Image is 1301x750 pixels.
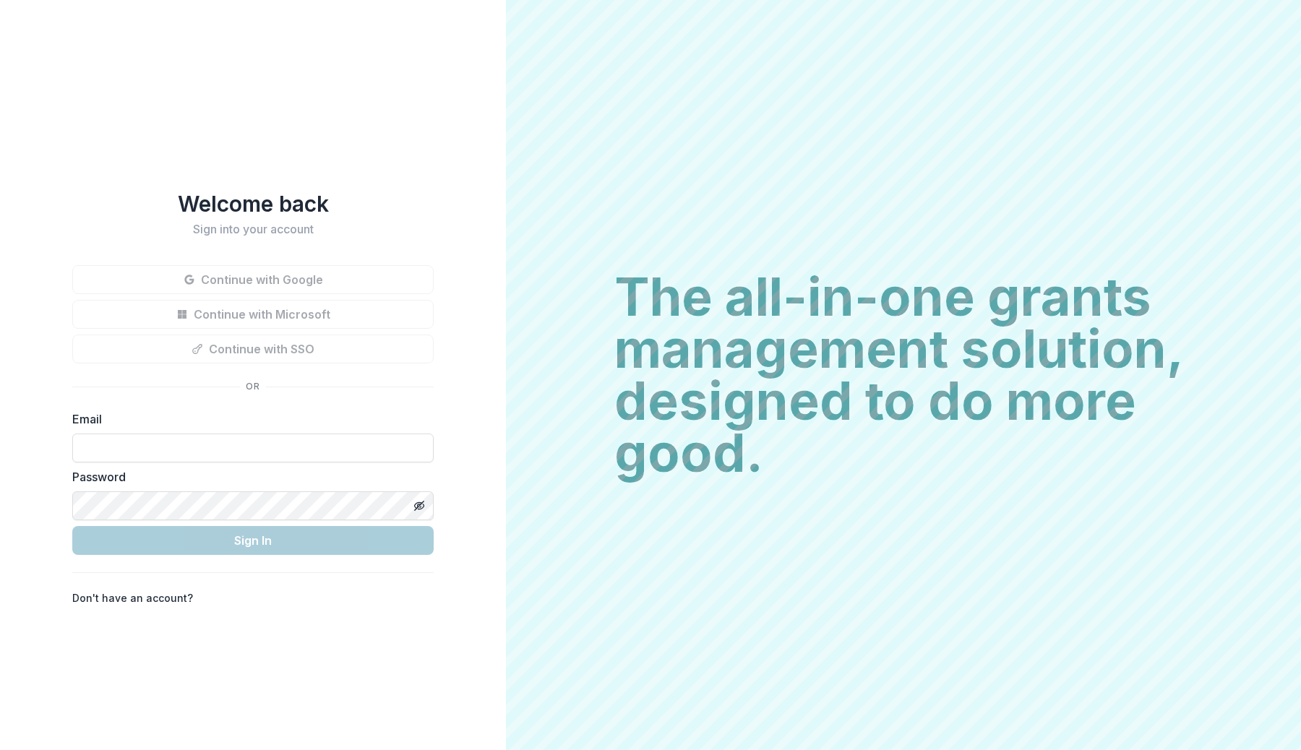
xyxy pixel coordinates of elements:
[408,494,431,517] button: Toggle password visibility
[72,590,193,605] p: Don't have an account?
[72,335,434,363] button: Continue with SSO
[72,526,434,555] button: Sign In
[72,223,434,236] h2: Sign into your account
[72,300,434,329] button: Continue with Microsoft
[72,468,425,486] label: Password
[72,265,434,294] button: Continue with Google
[72,410,425,428] label: Email
[72,191,434,217] h1: Welcome back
